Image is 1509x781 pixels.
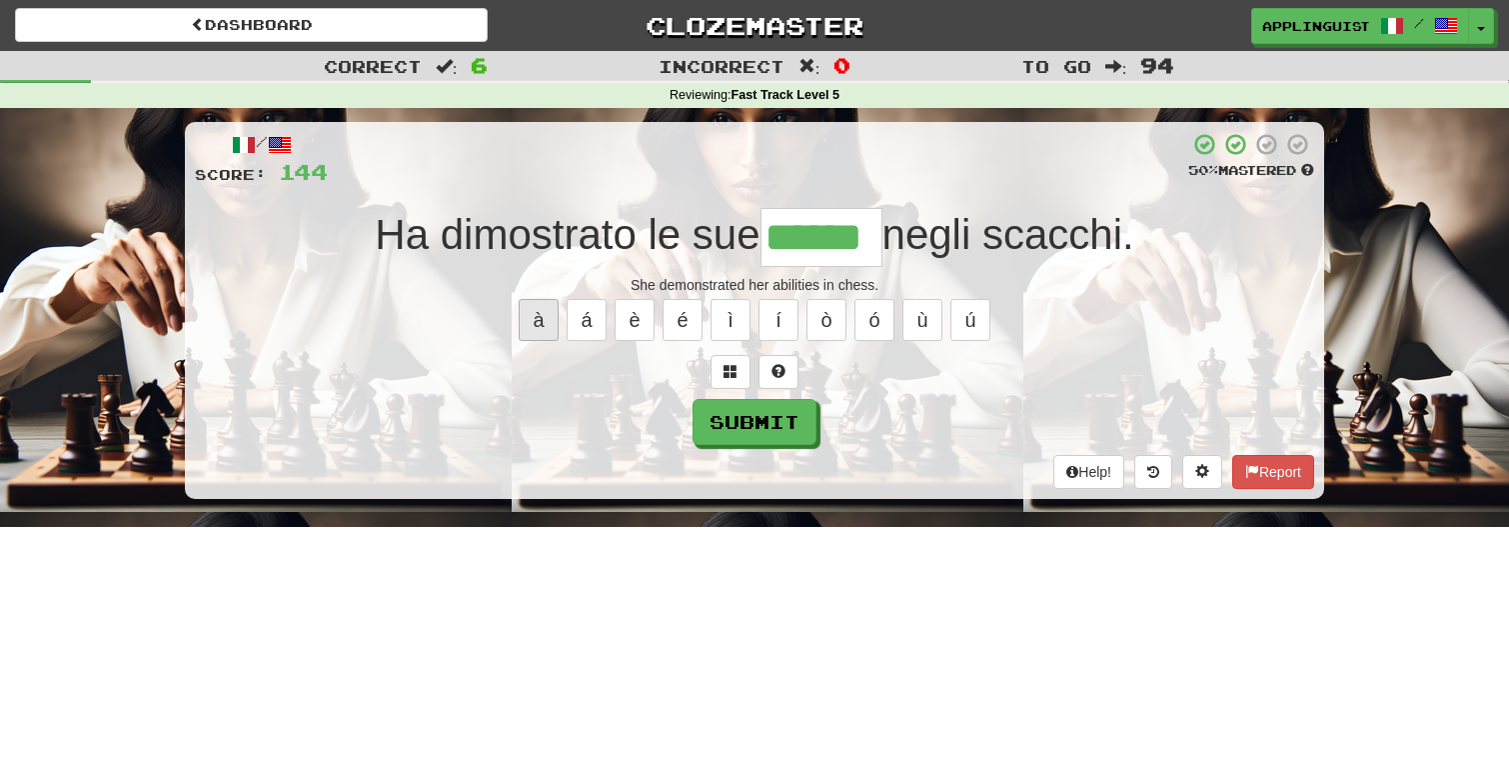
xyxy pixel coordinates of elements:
[854,299,894,341] button: ó
[519,299,559,341] button: à
[195,275,1314,295] div: She demonstrated her abilities in chess.
[806,299,846,341] button: ò
[798,58,820,75] span: :
[732,88,840,102] strong: Fast Track Level 5
[1262,17,1370,35] span: Applinguist
[567,299,607,341] button: á
[1105,58,1127,75] span: :
[15,8,488,42] a: Dashboard
[195,132,328,157] div: /
[1232,455,1314,489] button: Report
[518,8,990,43] a: Clozemaster
[1021,56,1091,76] span: To go
[711,355,751,389] button: Switch sentence to multiple choice alt+p
[375,211,759,258] span: Ha dimostrato le sue
[1053,455,1124,489] button: Help!
[902,299,942,341] button: ù
[711,299,751,341] button: ì
[324,56,422,76] span: Correct
[693,399,816,445] button: Submit
[1134,455,1172,489] button: Round history (alt+y)
[436,58,458,75] span: :
[1414,16,1424,30] span: /
[615,299,655,341] button: è
[659,56,784,76] span: Incorrect
[1188,162,1218,178] span: 50 %
[882,211,1134,258] span: negli scacchi.
[758,355,798,389] button: Single letter hint - you only get 1 per sentence and score half the points! alt+h
[1140,53,1174,77] span: 94
[1188,162,1314,180] div: Mastered
[758,299,798,341] button: í
[279,159,328,184] span: 144
[833,53,850,77] span: 0
[1251,8,1469,44] a: Applinguist /
[663,299,703,341] button: é
[195,166,267,183] span: Score:
[950,299,990,341] button: ú
[471,53,488,77] span: 6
